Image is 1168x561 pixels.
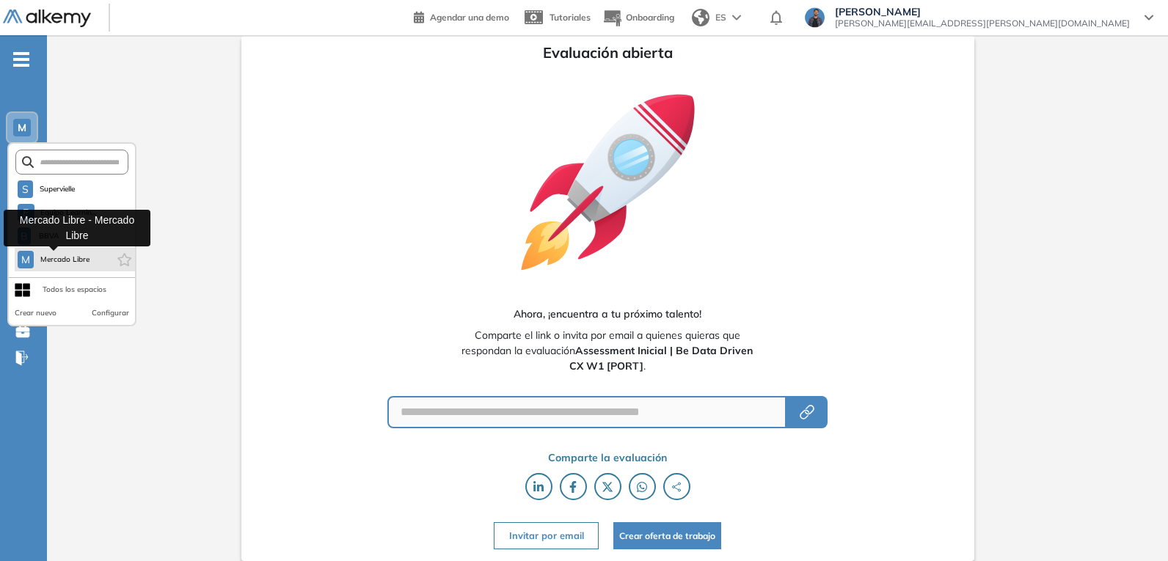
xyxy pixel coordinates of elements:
button: Configurar [92,307,129,319]
span: S [22,183,29,195]
a: Agendar una demo [414,7,509,25]
span: ES [715,11,726,24]
button: Onboarding [602,2,674,34]
span: Mercado Libre [40,254,90,265]
span: Ahora, ¡encuentra a tu próximo talento! [514,307,701,322]
span: Tutoriales [550,12,591,23]
span: [PERSON_NAME] [835,6,1130,18]
span: Comparte el link o invita por email a quienes quieras que respondan la evaluación . [455,328,759,374]
img: world [692,9,709,26]
span: Supervielle [39,183,76,195]
b: Assessment Inicial | Be Data Driven CX W1 [PORT] [569,344,753,373]
img: Logo [3,10,91,28]
button: Crear oferta de trabajo [613,522,721,549]
span: M [21,254,30,265]
div: Todos los espacios [43,284,106,296]
button: Invitar por email [494,522,598,549]
iframe: Chat Widget [1095,491,1168,561]
img: arrow [732,15,741,21]
button: Crear nuevo [15,307,56,319]
span: Agendar una demo [430,12,509,23]
div: Widget de chat [1095,491,1168,561]
span: [PERSON_NAME][EMAIL_ADDRESS][PERSON_NAME][DOMAIN_NAME] [835,18,1130,29]
span: Onboarding [626,12,674,23]
span: Comparte la evaluación [548,450,667,466]
i: - [13,58,29,61]
span: Evaluación abierta [543,42,673,64]
div: Mercado Libre - Mercado Libre [4,210,150,246]
span: M [18,122,26,133]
